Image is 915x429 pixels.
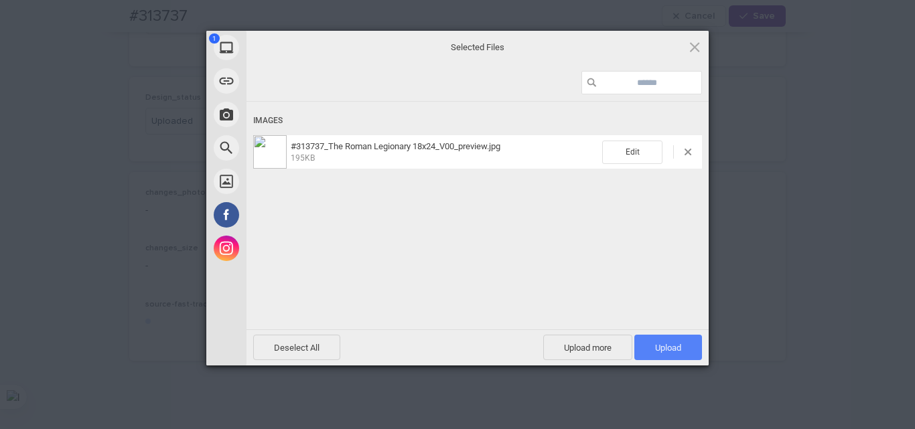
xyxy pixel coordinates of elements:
div: My Device [206,31,367,64]
span: #313737_The Roman Legionary 18x24_V00_preview.jpg [291,141,500,151]
span: Upload [655,343,681,353]
div: Facebook [206,198,367,232]
span: Upload more [543,335,632,360]
span: Edit [602,141,662,164]
span: 195KB [291,153,315,163]
div: Unsplash [206,165,367,198]
img: fac8b3d8-03ed-43cd-8d43-7cec4049bcc2 [253,135,287,169]
span: 1 [209,33,220,44]
span: Upload [634,335,702,360]
span: Click here or hit ESC to close picker [687,39,702,54]
div: Link (URL) [206,64,367,98]
div: Web Search [206,131,367,165]
div: Instagram [206,232,367,265]
div: Take Photo [206,98,367,131]
span: #313737_The Roman Legionary 18x24_V00_preview.jpg [287,141,602,163]
span: Selected Files [344,41,612,53]
span: Deselect All [253,335,340,360]
div: Images [253,108,702,133]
